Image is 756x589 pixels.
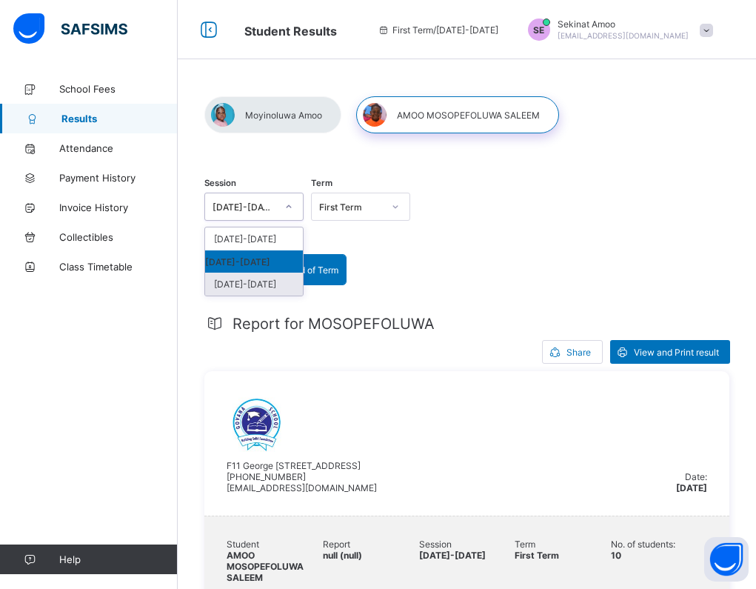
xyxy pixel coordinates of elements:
[513,19,720,41] div: SekinatAmoo
[558,31,689,40] span: [EMAIL_ADDRESS][DOMAIN_NAME]
[59,172,178,184] span: Payment History
[244,24,337,39] span: Student Results
[533,24,544,36] span: SE
[515,550,559,561] span: First Term
[558,19,689,30] span: Sekinat Amoo
[419,550,486,561] span: [DATE]-[DATE]
[704,537,749,582] button: Open asap
[59,261,178,273] span: Class Timetable
[290,264,338,276] span: End of Term
[227,393,287,453] img: govana.png
[213,202,276,213] div: [DATE]-[DATE]
[204,178,236,188] span: Session
[611,550,621,561] span: 10
[59,231,178,243] span: Collectibles
[227,460,377,493] span: F11 George [STREET_ADDRESS] [PHONE_NUMBER] [EMAIL_ADDRESS][DOMAIN_NAME]
[61,113,178,124] span: Results
[205,250,303,273] div: [DATE]-[DATE]
[634,347,719,358] span: View and Print result
[59,202,178,213] span: Invoice History
[685,471,707,482] span: Date:
[515,539,611,550] span: Term
[59,83,178,95] span: School Fees
[323,539,419,550] span: Report
[566,347,591,358] span: Share
[419,539,515,550] span: Session
[611,539,707,550] span: No. of students:
[227,539,323,550] span: Student
[205,227,303,250] div: [DATE]-[DATE]
[311,178,332,188] span: Term
[59,142,178,154] span: Attendance
[233,315,435,333] span: Report for MOSOPEFOLUWA
[59,553,177,565] span: Help
[205,273,303,296] div: [DATE]-[DATE]
[227,550,304,583] span: AMOO MOSOPEFOLUWA SALEEM
[378,24,498,36] span: session/term information
[676,482,707,493] span: [DATE]
[323,550,362,561] span: null (null)
[319,202,383,213] div: First Term
[13,13,127,44] img: safsims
